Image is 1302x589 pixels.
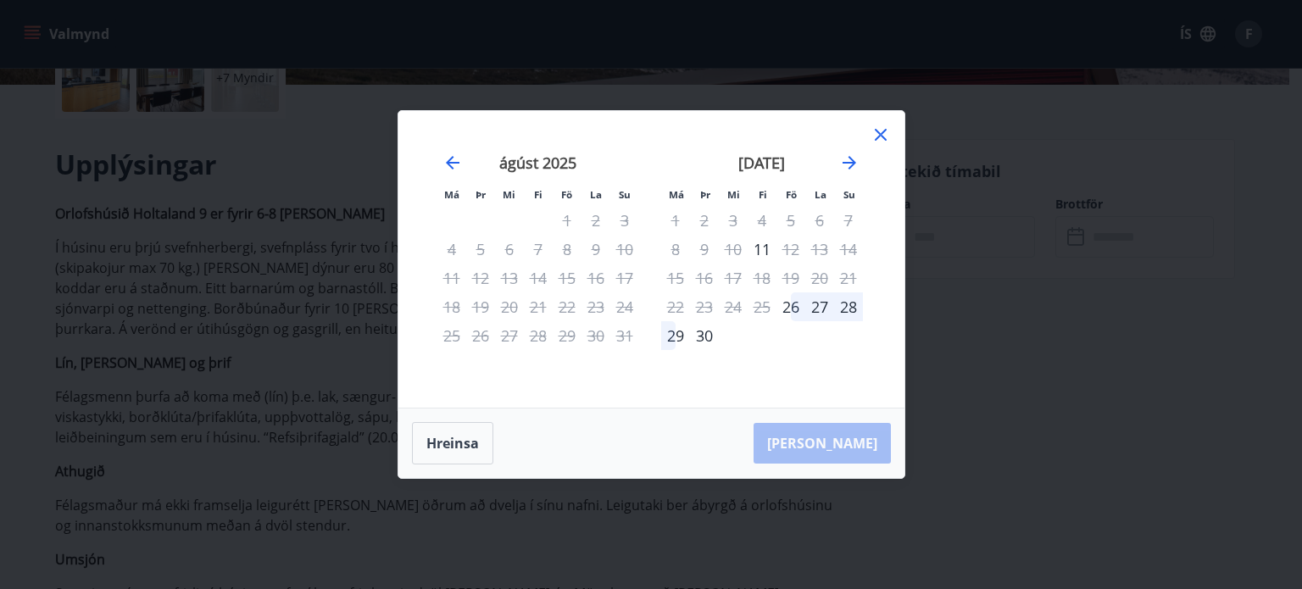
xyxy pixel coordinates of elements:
td: Not available. miðvikudagur, 10. september 2025 [719,235,748,264]
small: Su [843,188,855,201]
td: Not available. föstudagur, 5. september 2025 [776,206,805,235]
td: Not available. sunnudagur, 3. ágúst 2025 [610,206,639,235]
button: Hreinsa [412,422,493,464]
small: Má [669,188,684,201]
td: Not available. þriðjudagur, 23. september 2025 [690,292,719,321]
small: Fö [561,188,572,201]
small: Fi [759,188,767,201]
small: Má [444,188,459,201]
td: Not available. fimmtudagur, 25. september 2025 [748,292,776,321]
td: Not available. föstudagur, 15. ágúst 2025 [553,264,581,292]
td: Not available. mánudagur, 8. september 2025 [661,235,690,264]
td: Not available. föstudagur, 29. ágúst 2025 [553,321,581,350]
small: Fö [786,188,797,201]
td: Not available. fimmtudagur, 18. september 2025 [748,264,776,292]
td: Not available. föstudagur, 12. september 2025 [776,235,805,264]
small: Þr [700,188,710,201]
td: Not available. mánudagur, 18. ágúst 2025 [437,292,466,321]
td: Not available. sunnudagur, 24. ágúst 2025 [610,292,639,321]
td: Not available. mánudagur, 4. ágúst 2025 [437,235,466,264]
td: Not available. þriðjudagur, 12. ágúst 2025 [466,264,495,292]
td: Not available. þriðjudagur, 16. september 2025 [690,264,719,292]
strong: ágúst 2025 [499,153,576,173]
td: Not available. þriðjudagur, 9. september 2025 [690,235,719,264]
td: Not available. þriðjudagur, 5. ágúst 2025 [466,235,495,264]
small: Su [619,188,631,201]
small: Mi [503,188,515,201]
strong: [DATE] [738,153,785,173]
td: Not available. föstudagur, 22. ágúst 2025 [553,292,581,321]
td: Choose þriðjudagur, 30. september 2025 as your check-in date. It’s available. [690,321,719,350]
td: Not available. laugardagur, 9. ágúst 2025 [581,235,610,264]
div: Calendar [419,131,884,387]
div: 30 [690,321,719,350]
td: Choose sunnudagur, 28. september 2025 as your check-in date. It’s available. [834,292,863,321]
small: La [590,188,602,201]
td: Not available. mánudagur, 1. september 2025 [661,206,690,235]
td: Not available. fimmtudagur, 14. ágúst 2025 [524,264,553,292]
td: Not available. mánudagur, 22. september 2025 [661,292,690,321]
div: 29 [661,321,690,350]
td: Not available. fimmtudagur, 21. ágúst 2025 [524,292,553,321]
td: Not available. laugardagur, 13. september 2025 [805,235,834,264]
small: La [815,188,826,201]
small: Þr [476,188,486,201]
td: Not available. miðvikudagur, 27. ágúst 2025 [495,321,524,350]
div: Move backward to switch to the previous month. [442,153,463,173]
td: Not available. þriðjudagur, 19. ágúst 2025 [466,292,495,321]
td: Not available. þriðjudagur, 26. ágúst 2025 [466,321,495,350]
small: Fi [534,188,542,201]
td: Not available. sunnudagur, 10. ágúst 2025 [610,235,639,264]
td: Choose mánudagur, 29. september 2025 as your check-in date. It’s available. [661,321,690,350]
td: Not available. fimmtudagur, 28. ágúst 2025 [524,321,553,350]
td: Not available. sunnudagur, 7. september 2025 [834,206,863,235]
td: Not available. miðvikudagur, 6. ágúst 2025 [495,235,524,264]
td: Not available. sunnudagur, 31. ágúst 2025 [610,321,639,350]
td: Choose laugardagur, 27. september 2025 as your check-in date. It’s available. [805,292,834,321]
td: Not available. fimmtudagur, 4. september 2025 [748,206,776,235]
td: Not available. miðvikudagur, 24. september 2025 [719,292,748,321]
div: Aðeins innritun í boði [748,235,776,264]
small: Mi [727,188,740,201]
td: Not available. föstudagur, 1. ágúst 2025 [553,206,581,235]
div: Move forward to switch to the next month. [839,153,860,173]
td: Not available. mánudagur, 15. september 2025 [661,264,690,292]
td: Choose fimmtudagur, 11. september 2025 as your check-in date. It’s available. [748,235,776,264]
div: 28 [834,292,863,321]
td: Choose föstudagur, 26. september 2025 as your check-in date. It’s available. [776,292,805,321]
div: 27 [805,292,834,321]
td: Not available. mánudagur, 25. ágúst 2025 [437,321,466,350]
td: Not available. þriðjudagur, 2. september 2025 [690,206,719,235]
td: Not available. miðvikudagur, 20. ágúst 2025 [495,292,524,321]
td: Not available. miðvikudagur, 3. september 2025 [719,206,748,235]
td: Not available. sunnudagur, 21. september 2025 [834,264,863,292]
div: Aðeins innritun í boði [776,292,805,321]
td: Not available. miðvikudagur, 17. september 2025 [719,264,748,292]
td: Not available. laugardagur, 23. ágúst 2025 [581,292,610,321]
div: Aðeins útritun í boði [776,235,805,264]
td: Not available. sunnudagur, 14. september 2025 [834,235,863,264]
td: Not available. laugardagur, 2. ágúst 2025 [581,206,610,235]
td: Not available. sunnudagur, 17. ágúst 2025 [610,264,639,292]
td: Not available. laugardagur, 20. september 2025 [805,264,834,292]
td: Not available. miðvikudagur, 13. ágúst 2025 [495,264,524,292]
td: Not available. föstudagur, 19. september 2025 [776,264,805,292]
td: Not available. föstudagur, 8. ágúst 2025 [553,235,581,264]
td: Not available. laugardagur, 16. ágúst 2025 [581,264,610,292]
td: Not available. mánudagur, 11. ágúst 2025 [437,264,466,292]
td: Not available. laugardagur, 30. ágúst 2025 [581,321,610,350]
td: Not available. fimmtudagur, 7. ágúst 2025 [524,235,553,264]
td: Not available. laugardagur, 6. september 2025 [805,206,834,235]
